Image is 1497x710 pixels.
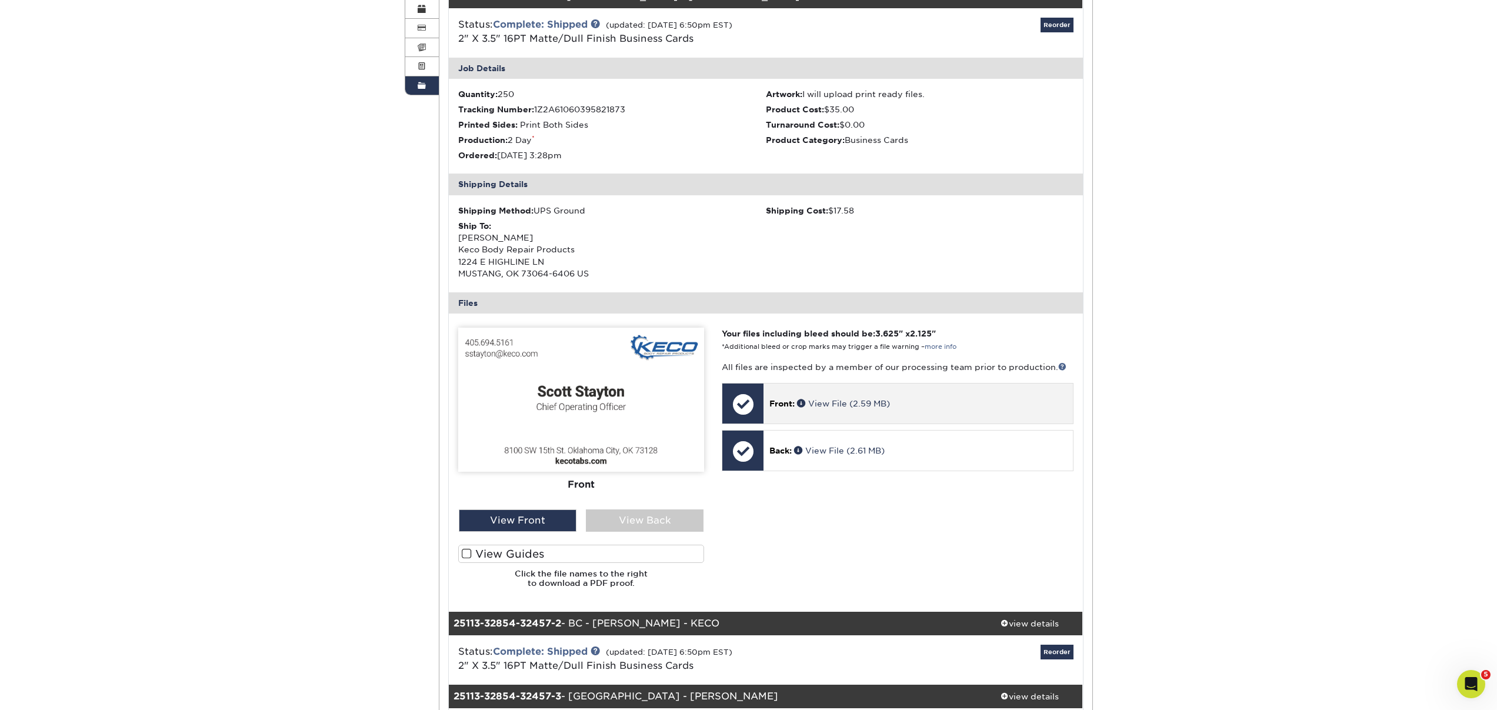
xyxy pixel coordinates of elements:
[458,149,766,161] li: [DATE] 3:28pm
[454,618,561,629] strong: 25113-32854-32457-2
[977,685,1083,708] a: view details
[910,329,932,338] span: 2.125
[766,135,845,145] strong: Product Category:
[797,399,890,408] a: View File (2.59 MB)
[766,120,839,129] strong: Turnaround Cost:
[454,691,561,702] strong: 25113-32854-32457-3
[458,660,694,671] a: 2" X 3.5" 16PT Matte/Dull Finish Business Cards
[722,329,936,338] strong: Your files including bleed should be: " x "
[606,21,732,29] small: (updated: [DATE] 6:50pm EST)
[520,120,588,129] span: Print Both Sides
[458,135,508,145] strong: Production:
[722,343,956,351] small: *Additional bleed or crop marks may trigger a file warning –
[1041,645,1073,659] a: Reorder
[458,89,498,99] strong: Quantity:
[449,174,1083,195] div: Shipping Details
[766,134,1073,146] li: Business Cards
[977,617,1083,629] div: view details
[766,88,1073,100] li: I will upload print ready files.
[458,88,766,100] li: 250
[794,446,885,455] a: View File (2.61 MB)
[458,221,491,231] strong: Ship To:
[449,58,1083,79] div: Job Details
[1457,670,1485,698] iframe: Intercom live chat
[977,612,1083,635] a: view details
[449,612,977,635] div: - BC - [PERSON_NAME] - KECO
[766,206,828,215] strong: Shipping Cost:
[449,292,1083,314] div: Files
[769,446,792,455] span: Back:
[458,205,766,216] div: UPS Ground
[458,569,704,598] h6: Click the file names to the right to download a PDF proof.
[766,89,802,99] strong: Artwork:
[449,18,871,46] div: Status:
[766,105,824,114] strong: Product Cost:
[722,361,1073,373] p: All files are inspected by a member of our processing team prior to production.
[766,119,1073,131] li: $0.00
[925,343,956,351] a: more info
[586,509,704,532] div: View Back
[766,205,1073,216] div: $17.58
[875,329,899,338] span: 3.625
[458,120,518,129] strong: Printed Sides:
[1041,18,1073,32] a: Reorder
[458,472,704,498] div: Front
[449,685,977,708] div: - [GEOGRAPHIC_DATA] - [PERSON_NAME]
[1481,670,1491,679] span: 5
[977,690,1083,702] div: view details
[458,206,534,215] strong: Shipping Method:
[458,134,766,146] li: 2 Day
[458,105,534,114] strong: Tracking Number:
[766,104,1073,115] li: $35.00
[458,151,497,160] strong: Ordered:
[449,645,871,673] div: Status:
[769,399,795,408] span: Front:
[493,646,588,657] a: Complete: Shipped
[458,545,704,563] label: View Guides
[3,674,100,706] iframe: Google Customer Reviews
[459,509,576,532] div: View Front
[458,33,694,44] a: 2" X 3.5" 16PT Matte/Dull Finish Business Cards
[458,220,766,280] div: [PERSON_NAME] Keco Body Repair Products 1224 E HIGHLINE LN MUSTANG, OK 73064-6406 US
[534,105,625,114] span: 1Z2A61060395821873
[493,19,588,30] a: Complete: Shipped
[606,648,732,656] small: (updated: [DATE] 6:50pm EST)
